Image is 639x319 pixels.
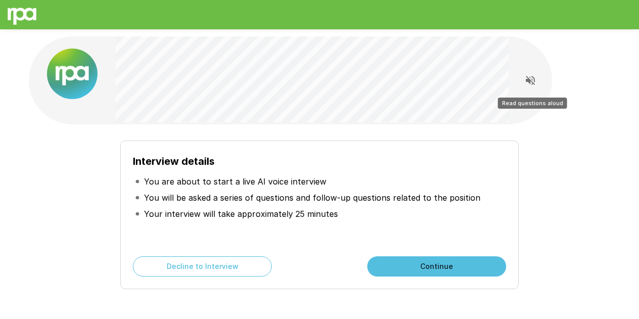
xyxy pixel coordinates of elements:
[144,175,326,188] p: You are about to start a live AI voice interview
[520,70,540,90] button: Read questions aloud
[144,208,338,220] p: Your interview will take approximately 25 minutes
[47,49,97,99] img: new%2520logo%2520(1).png
[367,256,506,277] button: Continue
[498,98,567,109] div: Read questions aloud
[133,256,272,277] button: Decline to Interview
[144,192,480,204] p: You will be asked a series of questions and follow-up questions related to the position
[133,155,215,167] b: Interview details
